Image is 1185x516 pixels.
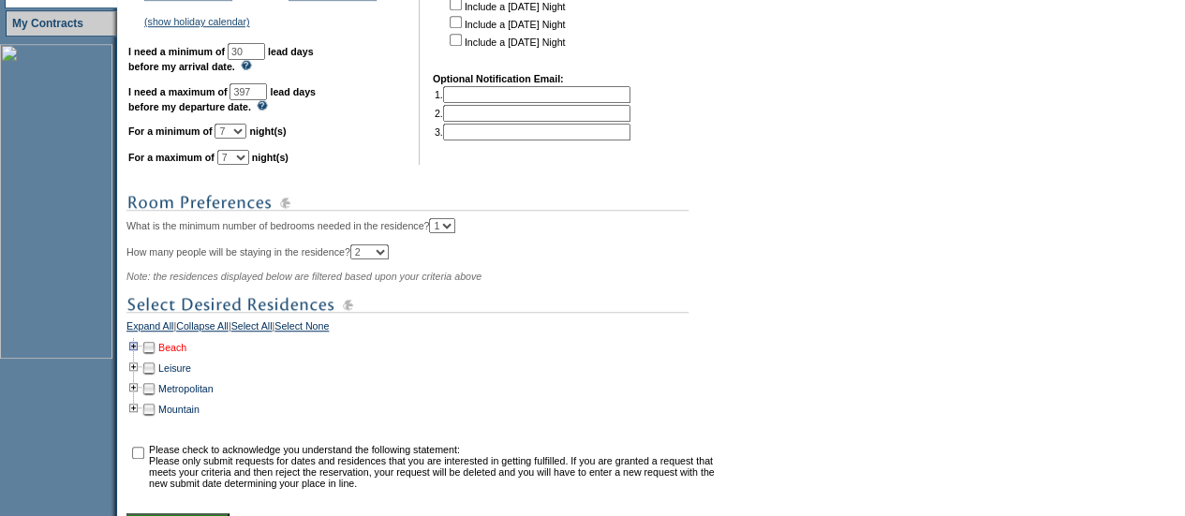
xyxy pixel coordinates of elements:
a: Select All [231,320,273,337]
b: I need a maximum of [128,86,227,97]
a: Leisure [158,362,191,374]
td: 2. [435,105,630,122]
b: For a minimum of [128,125,212,137]
b: night(s) [252,152,289,163]
b: I need a minimum of [128,46,225,57]
img: subTtlRoomPreferences.gif [126,191,689,214]
div: | | | [126,320,721,337]
b: lead days before my departure date. [128,86,316,112]
b: For a maximum of [128,152,215,163]
a: Collapse All [176,320,229,337]
a: Select None [274,320,329,337]
a: Expand All [126,320,173,337]
td: 1. [435,86,630,103]
span: Note: the residences displayed below are filtered based upon your criteria above [126,271,481,282]
b: night(s) [249,125,286,137]
a: Metropolitan [158,383,214,394]
td: 3. [435,124,630,140]
b: lead days before my arrival date. [128,46,314,72]
td: Please check to acknowledge you understand the following statement: Please only submit requests f... [149,444,719,489]
img: questionMark_lightBlue.gif [257,100,268,111]
img: questionMark_lightBlue.gif [241,60,252,70]
a: Mountain [158,404,200,415]
a: (show holiday calendar) [144,16,250,27]
a: Beach [158,342,186,353]
a: My Contracts [12,17,83,30]
b: Optional Notification Email: [433,73,564,84]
